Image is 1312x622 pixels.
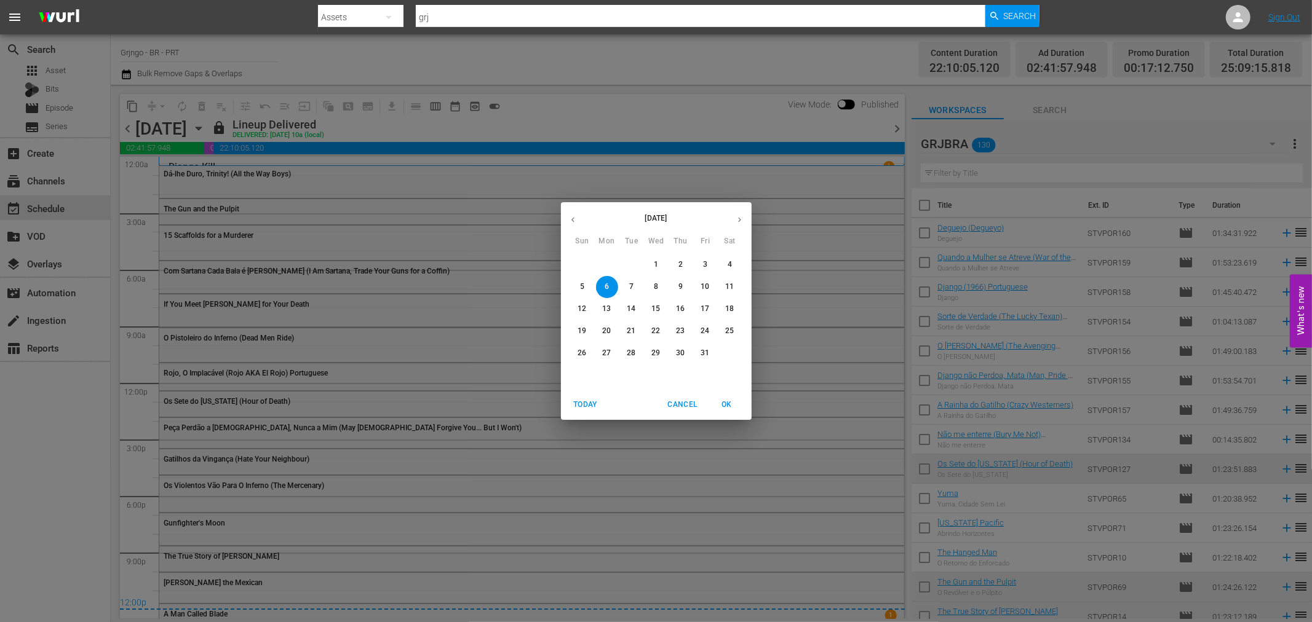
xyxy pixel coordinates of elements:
[571,276,594,298] button: 5
[605,281,609,292] p: 6
[694,342,717,364] button: 31
[670,235,692,248] span: Thu
[602,326,611,336] p: 20
[676,348,685,358] p: 30
[566,395,605,415] button: Today
[30,3,89,32] img: ans4CAIJ8jUAAAAAAAAAAAAAAAAAAAAAAAAgQb4GAAAAAAAAAAAAAAAAAAAAAAAAJMjXAAAAAAAAAAAAAAAAAAAAAAAAgAT5G...
[621,235,643,248] span: Tue
[645,235,667,248] span: Wed
[627,304,635,314] p: 14
[719,320,741,342] button: 25
[1004,5,1036,27] span: Search
[719,298,741,320] button: 18
[694,320,717,342] button: 24
[676,304,685,314] p: 16
[7,10,22,25] span: menu
[651,304,660,314] p: 15
[645,342,667,364] button: 29
[676,326,685,336] p: 23
[1290,275,1312,348] button: Open Feedback Widget
[701,348,709,358] p: 31
[662,395,702,415] button: Cancel
[596,235,618,248] span: Mon
[701,281,709,292] p: 10
[1268,12,1300,22] a: Sign Out
[703,259,707,270] p: 3
[712,398,742,411] span: OK
[701,304,709,314] p: 17
[621,320,643,342] button: 21
[571,398,600,411] span: Today
[580,281,584,292] p: 5
[571,298,594,320] button: 12
[596,298,618,320] button: 13
[670,276,692,298] button: 9
[602,348,611,358] p: 27
[694,254,717,276] button: 3
[602,304,611,314] p: 13
[654,259,658,270] p: 1
[629,281,634,292] p: 7
[725,304,734,314] p: 18
[585,213,728,224] p: [DATE]
[651,326,660,336] p: 22
[719,254,741,276] button: 4
[578,326,586,336] p: 19
[719,235,741,248] span: Sat
[578,348,586,358] p: 26
[667,398,697,411] span: Cancel
[670,342,692,364] button: 30
[694,276,717,298] button: 10
[670,298,692,320] button: 16
[707,395,747,415] button: OK
[694,235,717,248] span: Fri
[621,298,643,320] button: 14
[571,342,594,364] button: 26
[694,298,717,320] button: 17
[621,276,643,298] button: 7
[645,320,667,342] button: 22
[621,342,643,364] button: 28
[596,342,618,364] button: 27
[596,276,618,298] button: 6
[645,276,667,298] button: 8
[678,281,683,292] p: 9
[645,298,667,320] button: 15
[578,304,586,314] p: 12
[725,281,734,292] p: 11
[728,259,732,270] p: 4
[654,281,658,292] p: 8
[670,254,692,276] button: 2
[596,320,618,342] button: 20
[645,254,667,276] button: 1
[678,259,683,270] p: 2
[670,320,692,342] button: 23
[571,235,594,248] span: Sun
[651,348,660,358] p: 29
[701,326,709,336] p: 24
[719,276,741,298] button: 11
[627,326,635,336] p: 21
[571,320,594,342] button: 19
[725,326,734,336] p: 25
[627,348,635,358] p: 28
